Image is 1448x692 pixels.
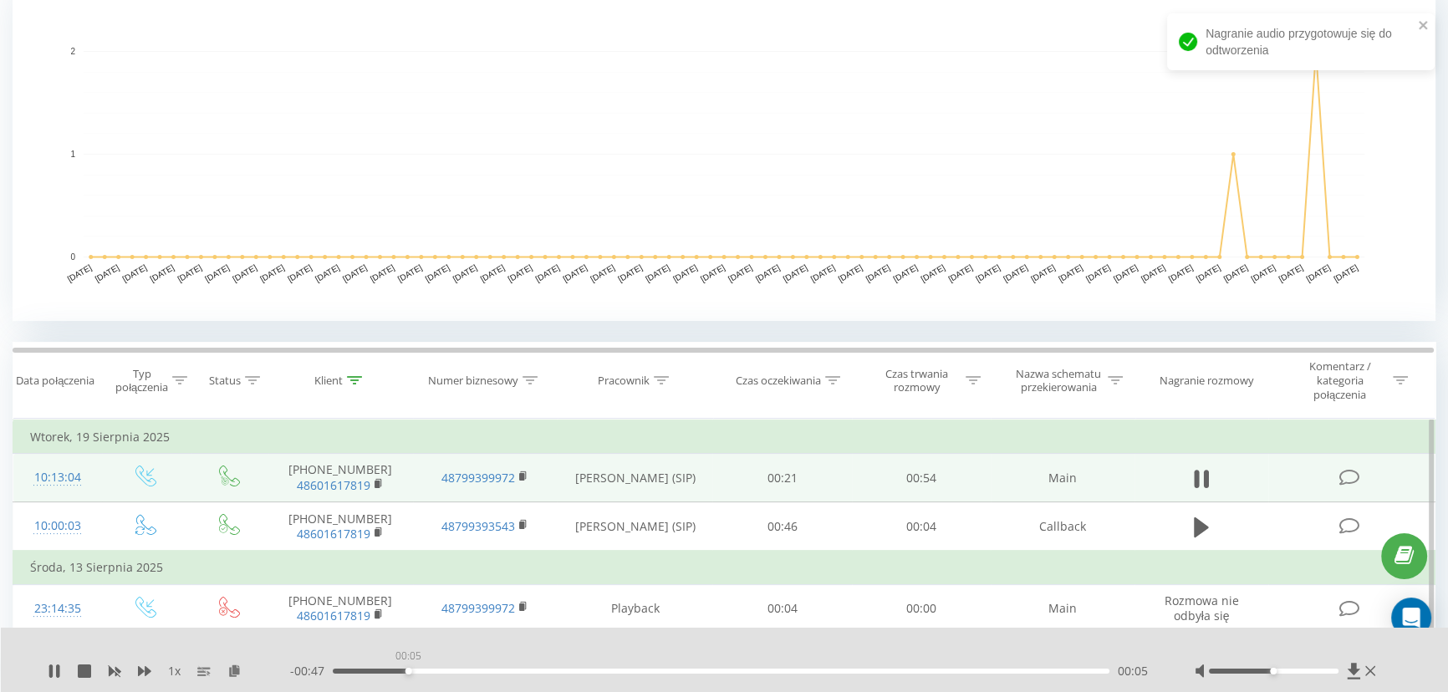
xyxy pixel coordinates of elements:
td: [PHONE_NUMBER] [268,584,413,633]
span: - 00:47 [290,663,333,679]
text: [DATE] [1029,262,1057,283]
div: 00:05 [392,644,425,668]
td: Main [991,584,1135,633]
div: Open Intercom Messenger [1391,598,1431,638]
td: Callback [991,502,1135,552]
text: [DATE] [1304,262,1332,283]
div: Pracownik [598,374,650,388]
span: 00:05 [1118,663,1148,679]
td: [PERSON_NAME] (SIP) [557,502,712,552]
div: Nazwa schematu przekierowania [1014,367,1104,395]
a: 48601617819 [297,526,370,542]
a: 48799393543 [441,518,515,534]
div: Status [209,374,241,388]
text: [DATE] [424,262,451,283]
text: [DATE] [974,262,1002,283]
text: [DATE] [341,262,369,283]
text: [DATE] [286,262,314,283]
text: 1 [70,150,75,159]
text: [DATE] [231,262,258,283]
text: [DATE] [533,262,561,283]
text: [DATE] [258,262,286,283]
span: Rozmowa nie odbyła się [1164,593,1238,623]
td: [PHONE_NUMBER] [268,454,413,502]
text: [DATE] [1057,262,1084,283]
div: Numer biznesowy [428,374,518,388]
text: [DATE] [1112,262,1140,283]
text: [DATE] [837,262,864,283]
td: Środa, 13 Sierpnia 2025 [13,551,1435,584]
text: [DATE] [451,262,479,283]
text: 2 [70,47,75,56]
text: [DATE] [1167,262,1195,283]
td: 00:04 [712,584,851,633]
text: [DATE] [1084,262,1112,283]
text: [DATE] [121,262,149,283]
text: [DATE] [148,262,176,283]
text: [DATE] [94,262,121,283]
span: 1 x [168,663,181,679]
text: [DATE] [671,262,699,283]
text: [DATE] [369,262,396,283]
a: 48799399972 [441,470,515,486]
div: Typ połączenia [115,367,168,395]
text: [DATE] [1002,262,1029,283]
td: 00:00 [852,584,991,633]
text: 0 [70,252,75,262]
text: [DATE] [1277,262,1304,283]
div: Czas trwania rozmowy [872,367,961,395]
text: [DATE] [66,262,94,283]
button: close [1418,18,1430,34]
a: 48601617819 [297,477,370,493]
text: [DATE] [782,262,809,283]
text: [DATE] [699,262,727,283]
text: [DATE] [1332,262,1359,283]
td: 00:54 [852,454,991,502]
text: [DATE] [946,262,974,283]
text: [DATE] [561,262,589,283]
div: Komentarz / kategoria połączenia [1291,359,1389,402]
td: 00:21 [712,454,851,502]
text: [DATE] [1249,262,1277,283]
div: 23:14:35 [30,593,85,625]
div: 10:00:03 [30,510,85,542]
td: 00:46 [712,502,851,552]
text: [DATE] [176,262,203,283]
div: Nagranie audio przygotowuje się do odtworzenia [1167,13,1435,70]
text: [DATE] [644,262,671,283]
text: [DATE] [754,262,782,283]
td: 00:04 [852,502,991,552]
div: Klient [314,374,343,388]
td: Wtorek, 19 Sierpnia 2025 [13,420,1435,454]
text: [DATE] [727,262,754,283]
td: [PHONE_NUMBER] [268,502,413,552]
div: Data połączenia [16,374,94,388]
td: [PERSON_NAME] (SIP) [557,454,712,502]
text: [DATE] [314,262,341,283]
text: [DATE] [1222,262,1250,283]
text: [DATE] [1195,262,1222,283]
text: [DATE] [809,262,837,283]
text: [DATE] [203,262,231,283]
text: [DATE] [891,262,919,283]
a: 48799399972 [441,600,515,616]
text: [DATE] [589,262,616,283]
div: 10:13:04 [30,461,85,494]
div: Nagranie rozmowy [1160,374,1254,388]
text: [DATE] [1140,262,1167,283]
div: Accessibility label [405,668,412,674]
td: Main [991,454,1135,502]
text: [DATE] [507,262,534,283]
div: Czas oczekiwania [736,374,821,388]
text: [DATE] [919,262,946,283]
text: [DATE] [479,262,507,283]
text: [DATE] [616,262,644,283]
text: [DATE] [396,262,424,283]
a: 48601617819 [297,608,370,623]
text: [DATE] [864,262,892,283]
td: Playback [557,584,712,633]
div: Accessibility label [1270,668,1277,674]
